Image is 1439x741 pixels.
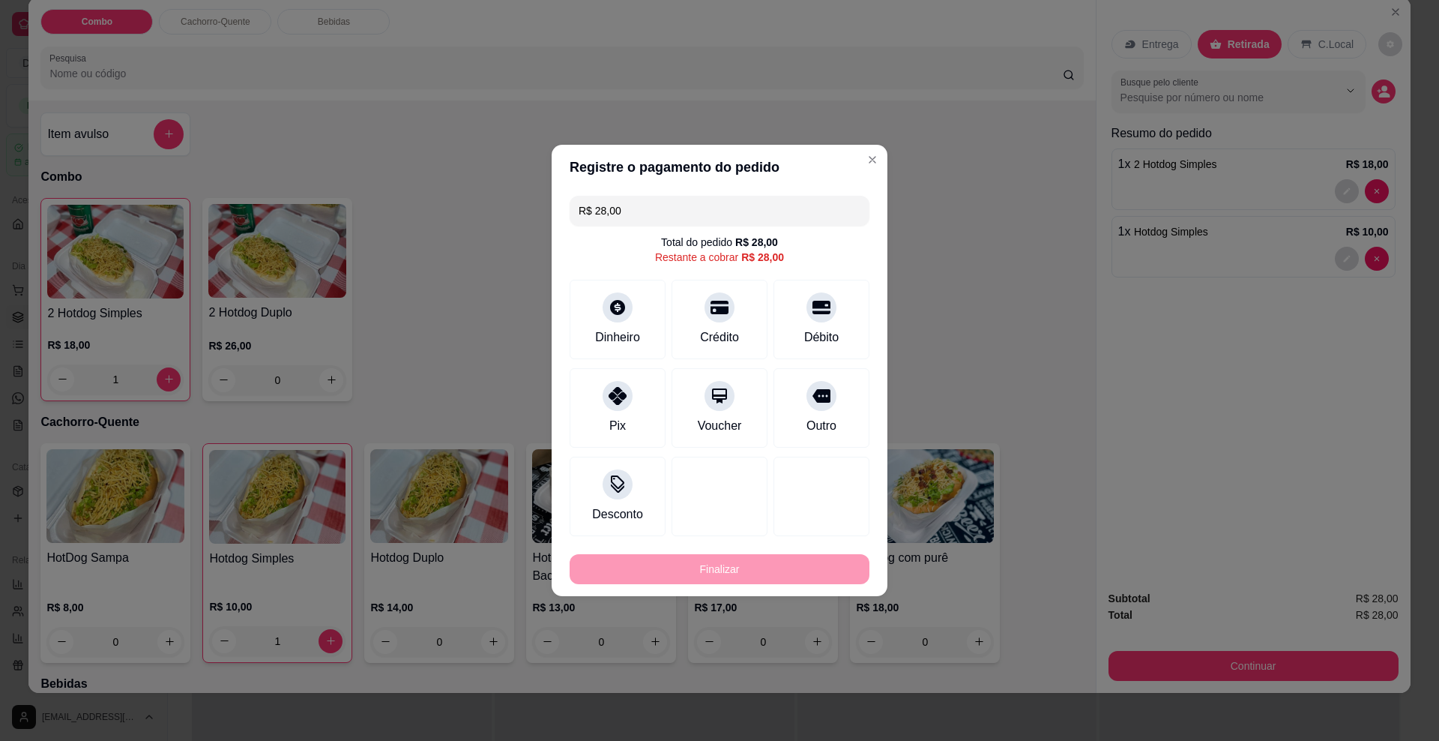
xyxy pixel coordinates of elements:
[579,196,860,226] input: Ex.: hambúrguer de cordeiro
[552,145,887,190] header: Registre o pagamento do pedido
[741,250,784,265] div: R$ 28,00
[609,417,626,435] div: Pix
[595,328,640,346] div: Dinheiro
[661,235,778,250] div: Total do pedido
[806,417,836,435] div: Outro
[698,417,742,435] div: Voucher
[700,328,739,346] div: Crédito
[655,250,784,265] div: Restante a cobrar
[735,235,778,250] div: R$ 28,00
[860,148,884,172] button: Close
[804,328,839,346] div: Débito
[592,505,643,523] div: Desconto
